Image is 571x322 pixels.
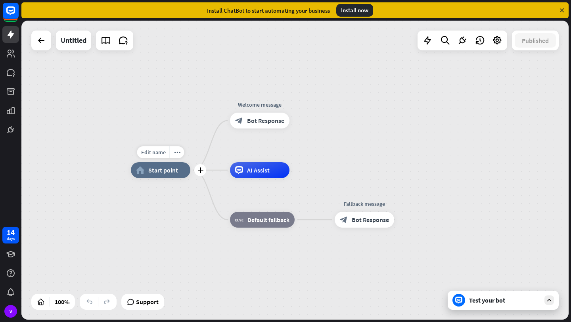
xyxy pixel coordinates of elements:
div: V [4,305,17,318]
div: Untitled [61,31,86,50]
div: Fallback message [329,200,400,208]
i: block_bot_response [340,216,348,224]
button: Open LiveChat chat widget [6,3,30,27]
i: plus [197,167,203,173]
div: 14 [7,229,15,236]
i: block_fallback [235,216,243,224]
span: Bot Response [352,216,389,224]
span: Start point [148,166,178,174]
div: Welcome message [224,101,295,109]
span: Default fallback [247,216,289,224]
i: more_horiz [174,149,180,155]
div: days [7,236,15,241]
i: block_bot_response [235,117,243,125]
span: Bot Response [247,117,284,125]
div: Test your bot [469,296,540,304]
span: Support [136,295,159,308]
span: AI Assist [247,166,270,174]
span: Edit name [141,149,166,156]
div: 100% [52,295,72,308]
div: Install ChatBot to start automating your business [207,7,330,14]
a: 14 days [2,227,19,243]
div: Install now [336,4,373,17]
button: Published [515,33,556,48]
i: home_2 [136,166,144,174]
